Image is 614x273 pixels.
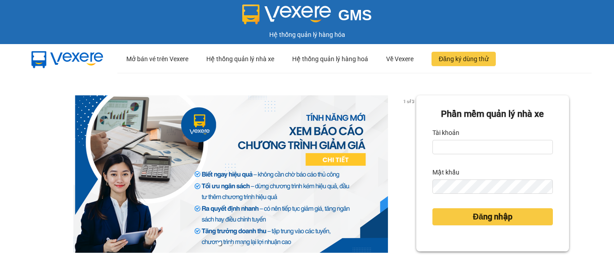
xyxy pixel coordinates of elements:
p: 1 of 3 [400,95,416,107]
button: Đăng nhập [432,208,553,225]
span: GMS [338,7,372,23]
input: Mật khẩu [432,179,553,194]
img: logo 2 [242,4,331,24]
label: Tài khoản [432,125,459,140]
li: slide item 2 [229,242,232,246]
input: Tài khoản [432,140,553,154]
div: Mở bán vé trên Vexere [126,45,188,73]
img: mbUUG5Q.png [22,44,112,74]
button: Đăng ký dùng thử [432,52,496,66]
div: Hệ thống quản lý nhà xe [206,45,274,73]
div: Về Vexere [386,45,414,73]
div: Hệ thống quản lý hàng hóa [2,30,612,40]
button: next slide / item [404,95,416,253]
li: slide item 3 [240,242,243,246]
span: Đăng ký dùng thử [439,54,489,64]
span: Đăng nhập [473,210,512,223]
a: GMS [242,13,372,21]
li: slide item 1 [218,242,222,246]
button: previous slide / item [45,95,58,253]
div: Hệ thống quản lý hàng hoá [292,45,368,73]
div: Phần mềm quản lý nhà xe [432,107,553,121]
label: Mật khẩu [432,165,459,179]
